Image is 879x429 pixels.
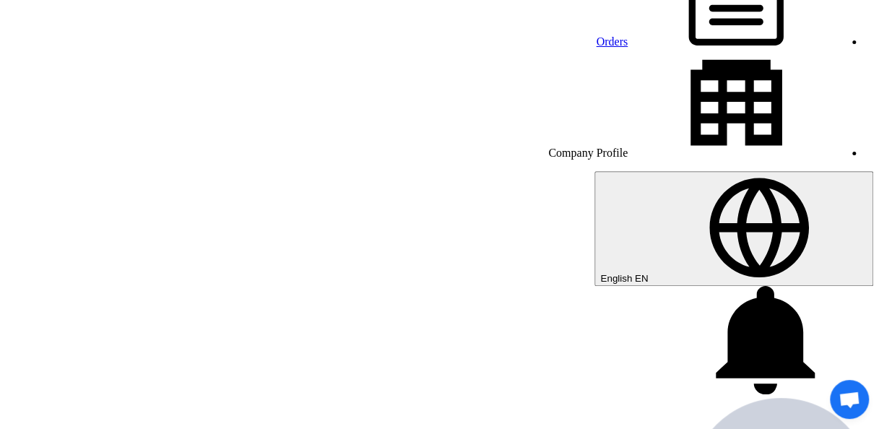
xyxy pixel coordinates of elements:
a: Orders [596,35,844,48]
a: Open chat [830,380,869,419]
span: EN [635,273,649,284]
button: English EN [594,171,873,286]
span: English [600,273,632,284]
font: Orders [596,35,628,48]
font: Company Profile [548,147,628,159]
